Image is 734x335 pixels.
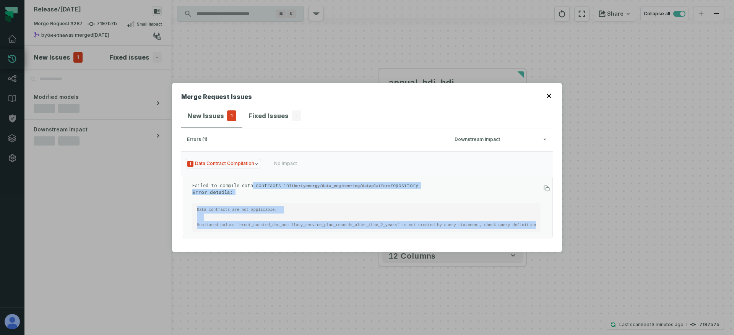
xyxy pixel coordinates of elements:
[192,189,233,195] strong: Error details:
[186,159,260,168] span: Issue Type
[181,151,553,243] div: errors (1)Downstream Impact
[197,207,536,227] code: Data contracts are not applicable. Monitored column 'ercot_curated_dam_ancillary_service_plan_rec...
[248,111,289,120] h4: Fixed Issues
[227,110,236,121] span: 1
[187,161,193,167] span: Severity
[289,184,390,188] code: libertyenergy/data_engineering/dataplatform
[274,160,297,167] div: No Impact
[181,176,553,238] div: Issue TypeNo Impact
[181,151,553,176] button: Issue TypeNo Impact
[192,182,541,195] p: Failed to compile data contracts in repository
[187,111,224,120] h4: New Issues
[181,92,252,104] h2: Merge Request Issues
[292,110,301,121] span: -
[187,137,547,142] button: errors (1)Downstream Impact
[187,137,450,142] div: errors (1)
[455,137,547,142] div: Downstream Impact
